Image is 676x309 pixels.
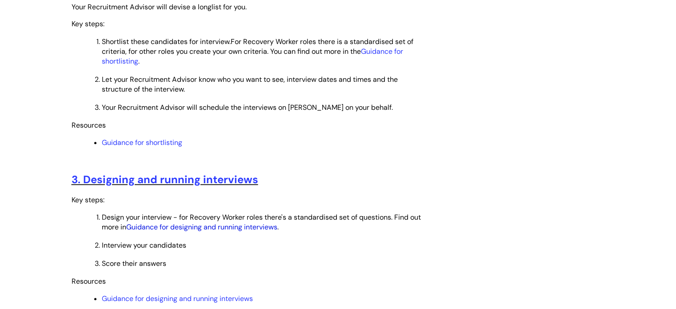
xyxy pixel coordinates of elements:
[102,213,421,232] span: Design your interview - for Recovery Worker roles there's a standardised set of questions. Find o...
[72,2,247,12] span: Your Recruitment Advisor will devise a longlist for you.
[102,37,413,56] span: For Recovery Worker roles there is a standardised set of criteria, for other roles you create you...
[72,277,106,286] span: Resources
[72,19,104,28] span: Key steps:
[102,259,166,268] span: Score their answers
[126,222,277,232] a: Guidance for designing and running interviews
[72,195,104,205] span: Key steps:
[102,294,253,303] a: Guidance for designing and running interviews
[102,103,393,112] span: Your Recruitment Advisor will schedule the interviews on [PERSON_NAME] on your behalf.
[102,138,182,147] a: Guidance for shortlisting
[72,173,258,186] a: 3. Designing and running interviews
[126,222,279,232] span: .
[102,47,403,66] span: .
[102,241,186,250] span: Interview your candidates
[102,47,403,66] a: Guidance for shortlisting
[102,37,231,46] span: Shortlist these candidates for interview.
[102,75,398,94] span: Let your Recruitment Advisor know who you want to see, interview dates and times and the structur...
[72,120,106,130] span: Resources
